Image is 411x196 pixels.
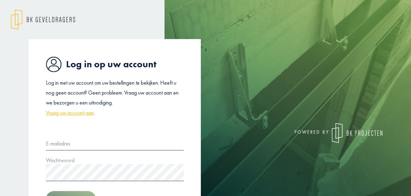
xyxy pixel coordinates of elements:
img: logo [11,9,75,30]
a: Vraag uw account aan [46,108,94,118]
p: Log in met uw account om uw bestellingen te bekijken. Heeft u nog geen account? Geen probleem. Vr... [46,78,184,118]
img: icon [46,56,61,72]
img: logo [332,123,382,143]
div: powered by [210,123,382,143]
label: Wachtwoord [46,155,75,165]
h1: Log in op uw account [46,56,184,72]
